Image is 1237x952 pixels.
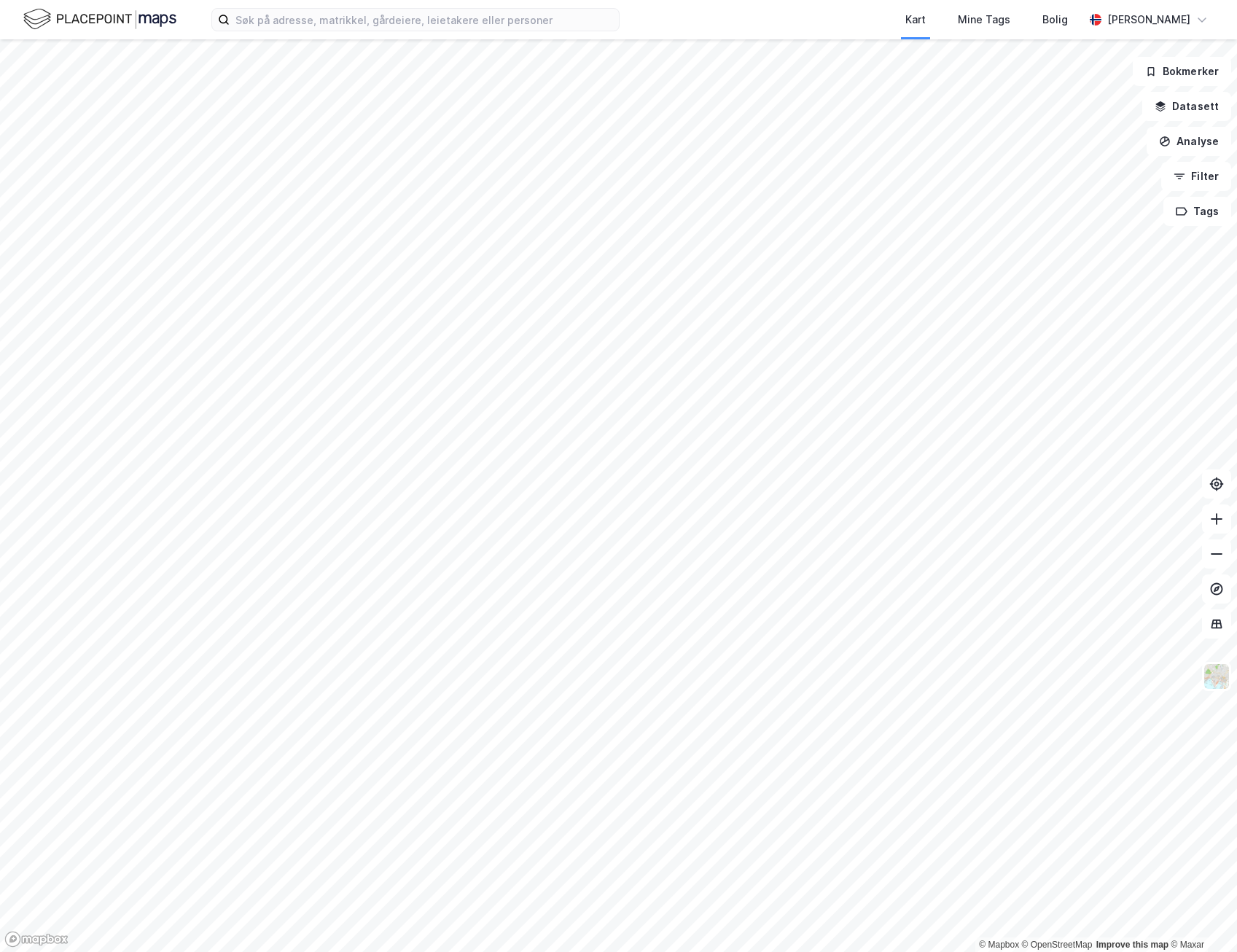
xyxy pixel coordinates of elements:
[958,11,1010,28] div: Mine Tags
[1203,663,1230,690] img: Z
[23,7,176,32] img: logo.f888ab2527a4732fd821a326f86c7f29.svg
[905,11,926,28] div: Kart
[1147,127,1231,156] button: Analyse
[1142,92,1231,121] button: Datasett
[230,9,619,31] input: Søk på adresse, matrikkel, gårdeiere, leietakere eller personer
[1096,940,1168,950] a: Improve this map
[1161,162,1231,191] button: Filter
[1164,882,1237,952] iframe: Chat Widget
[979,940,1019,950] a: Mapbox
[1022,940,1093,950] a: OpenStreetMap
[1133,57,1231,86] button: Bokmerker
[1163,197,1231,226] button: Tags
[1042,11,1068,28] div: Bolig
[1164,882,1237,952] div: Kontrollprogram for chat
[1107,11,1190,28] div: [PERSON_NAME]
[4,931,69,948] a: Mapbox homepage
